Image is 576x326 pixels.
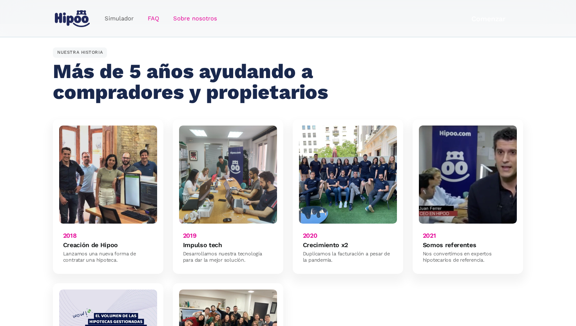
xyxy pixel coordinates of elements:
[423,251,513,264] div: Nos convertimos en expertos hipotecarios de referencia.
[53,7,91,30] a: home
[183,251,274,264] div: Desarrollamos nuestra tecnología para dar la mejor solución.
[166,11,224,26] a: Sobre nosotros
[423,241,476,249] h6: Somos referentes
[454,9,523,28] a: Comenzar
[53,47,107,58] div: NUESTRA HISTORIA
[303,232,317,239] h6: 2020
[63,232,77,239] h6: 2018
[303,251,393,264] div: Duplicamos la facturación a pesar de la pandemia.
[53,61,334,103] h2: Más de 5 años ayudando a compradores y propietarios
[63,251,154,264] div: Lanzamos una nueva forma de contratar una hipoteca.
[183,232,197,239] h6: 2019
[423,232,436,239] h6: 2021
[183,241,222,249] h6: Impulso tech
[98,11,141,26] a: Simulador
[63,241,118,249] h6: Creación de Hipoo
[303,241,348,249] h6: Crecimiento x2
[141,11,166,26] a: FAQ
